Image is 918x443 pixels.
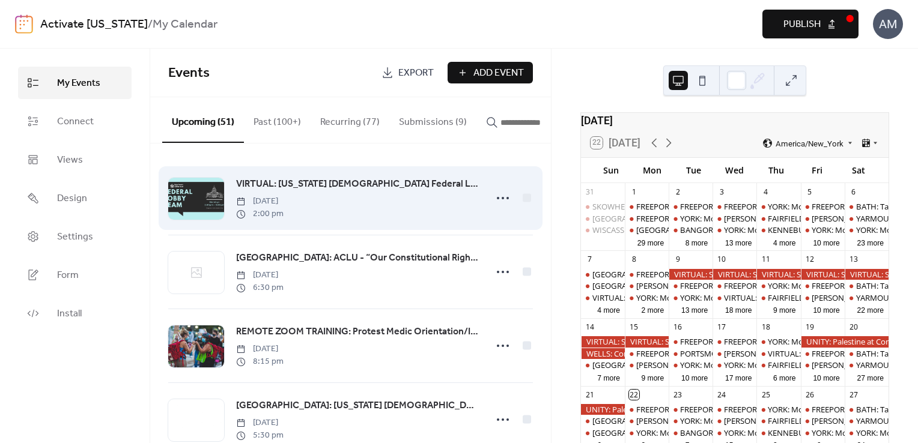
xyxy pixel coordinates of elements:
a: Install [18,297,132,330]
div: YORK: Morning Resistance at [GEOGRAPHIC_DATA] [680,292,863,303]
div: VIRTUAL: De-Escalation Training for ICE Watch Volunteers. Part of Verifier Training [756,348,800,359]
div: WELLS: NO I.C.E in Wells [625,280,669,291]
button: 6 more [768,372,801,383]
div: 7 [585,255,595,265]
div: FREEPORT: VISIBILITY FREEPORT Stand for Democracy! [669,336,713,347]
div: YORK: Morning Resistance at Town Center [669,213,713,224]
div: PORTLAND: DEERING CENTER Porchfest [581,280,625,291]
button: 10 more [676,372,713,383]
div: FREEPORT: AM and PM Rush Hour Brigade. Click for times! [801,404,845,415]
div: VIRTUAL: Sign the Petition to Kick ICE Out of Pease [581,336,625,347]
div: 6 [848,187,859,197]
div: FREEPORT: AM and PM Rush Hour Brigade. Click for times! [801,348,845,359]
div: FREEPORT: VISIBILITY FREEPORT Stand for Democracy! [680,404,876,415]
div: YORK: Morning Resistance at Town Center [756,404,800,415]
button: 23 more [853,237,889,248]
div: WELLS: NO I.C.E in Wells [625,360,669,370]
button: 18 more [720,304,756,315]
div: BELFAST: Support Palestine Weekly Standout [581,213,625,224]
span: Events [168,60,210,86]
a: Form [18,259,132,291]
div: 27 [848,390,859,400]
div: YORK: Morning Resistance at Town Center [625,427,669,438]
div: YARMOUTH: Saturday Weekly Rally - Resist Hate - Support Democracy [845,292,889,303]
div: YORK: Morning Resistance at Town Center [845,427,889,438]
div: BATH: Tabling at the Bath Farmers Market [845,280,889,291]
div: 1 [629,187,639,197]
span: Form [57,268,79,283]
div: YORK: Morning Resistance at Town Center [713,427,756,438]
div: 9 [673,255,683,265]
div: YORK: Morning Resistance at Town Center [669,360,713,370]
div: WELLS: NO I.C.E in Wells [801,292,845,303]
div: WELLS: NO I.C.E in Wells [713,213,756,224]
div: FREEPORT: Visibility Labor Day Fight for Workers [625,213,669,224]
div: 11 [761,255,771,265]
div: 31 [585,187,595,197]
div: WELLS: NO I.C.E in Wells [713,415,756,426]
div: VIRTUAL: Sign the Petition to Kick ICE Out of Pease [625,336,669,347]
button: 29 more [633,237,669,248]
div: WELLS: NO I.C.E in Wells [625,415,669,426]
button: Add Event [448,62,533,83]
span: Settings [57,230,93,244]
div: FAIRFIELD: Stop The Coup [756,292,800,303]
a: Settings [18,220,132,253]
div: FAIRFIELD: Stop The Coup [756,415,800,426]
div: [GEOGRAPHIC_DATA]: Sun Day: A Day of Action Celebrating Clean Energy [592,427,853,438]
div: WISCASSET: Community Stand Up - Being a Good Human Matters! [592,225,830,235]
div: [PERSON_NAME]: NO I.C.E in [PERSON_NAME] [724,213,888,224]
div: 15 [629,322,639,333]
div: [GEOGRAPHIC_DATA]: [PERSON_NAME][GEOGRAPHIC_DATA] Porchfest [592,280,849,291]
div: FREEPORT: Visibility Brigade Standout [713,280,756,291]
a: REMOTE ZOOM TRAINING: Protest Medic Orientation/Introduction [236,324,478,340]
div: FREEPORT: AM and PM Visibility Bridge Brigade. Click for times! [636,269,860,280]
div: WELLS: Continuous Sunrise to Sunset No I.C.E. Rally [581,348,625,359]
button: 8 more [681,237,713,248]
div: YORK: Morning Resistance at Town Center [756,336,800,347]
span: Design [57,191,87,206]
div: [PERSON_NAME]: NO I.C.E in [PERSON_NAME] [636,360,800,370]
div: FAIRFIELD: Stop The Coup [768,292,862,303]
div: UNITY: Palestine at Common Ground Fair [801,336,889,347]
div: YORK: Morning Resistance at Town Center [756,201,800,212]
div: FREEPORT: AM and PM Visibility Bridge Brigade. Click for times! [625,269,669,280]
div: VIRTUAL: Sign the Petition to Kick ICE Out of Pease [669,269,713,280]
div: [GEOGRAPHIC_DATA]; Canvass with [US_STATE] Dems in [GEOGRAPHIC_DATA] [592,415,874,426]
span: 6:30 pm [236,282,284,294]
div: Mon [631,158,673,182]
div: BANGOR: Weekly peaceful protest [669,225,713,235]
div: [DATE] [581,113,889,128]
div: FREEPORT: Visibility Brigade Standout [724,280,859,291]
div: [GEOGRAPHIC_DATA]: Support Palestine Weekly Standout [592,213,801,224]
div: [PERSON_NAME]: NO I.C.E in [PERSON_NAME] [636,415,800,426]
div: 4 [761,187,771,197]
button: 9 more [768,304,801,315]
div: FAIRFIELD: Stop The Coup [768,360,862,370]
div: VIRTUAL: The Resistance Lab Organizing Training with [PERSON_NAME] [592,292,846,303]
div: 10 [717,255,727,265]
div: YARMOUTH: Saturday Weekly Rally - Resist Hate - Support Democracy [845,213,889,224]
span: [DATE] [236,417,284,429]
div: 25 [761,390,771,400]
div: FREEPORT: VISIBILITY FREEPORT Stand for Democracy! [680,336,876,347]
div: YORK: Morning Resistance at [GEOGRAPHIC_DATA] [724,360,907,370]
div: YORK: Morning Resistance at [GEOGRAPHIC_DATA] [636,427,819,438]
div: 5 [804,187,815,197]
div: [PERSON_NAME]: NO I.C.E in [PERSON_NAME] [636,280,800,291]
div: BATH: Tabling at the Bath Farmers Market [845,201,889,212]
button: Submissions (9) [389,97,476,142]
a: Export [372,62,443,83]
button: 10 more [808,372,844,383]
span: REMOTE ZOOM TRAINING: Protest Medic Orientation/Introduction [236,325,478,339]
div: VIRTUAL: The Resistance Lab Organizing Training with Pramila Jayapal [581,292,625,303]
span: [DATE] [236,269,284,282]
div: FAIRFIELD: Stop The Coup [768,213,862,224]
div: FREEPORT: Visibility Brigade Standout [713,404,756,415]
div: FAIRFIELD: Stop The Coup [756,360,800,370]
div: FREEPORT: VISIBILITY FREEPORT Stand for Democracy! [680,201,876,212]
div: WISCASSET: Community Stand Up - Being a Good Human Matters! [581,225,625,235]
span: Add Event [473,66,524,80]
button: 10 more [808,304,844,315]
a: Activate [US_STATE] [40,13,148,36]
